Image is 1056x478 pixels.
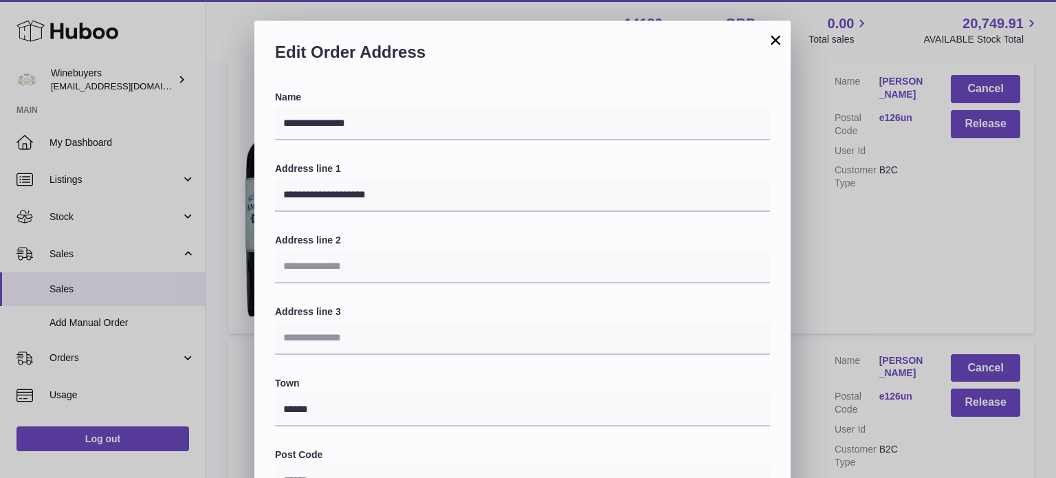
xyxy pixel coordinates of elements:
label: Town [275,377,770,390]
label: Post Code [275,448,770,461]
label: Name [275,91,770,104]
label: Address line 3 [275,305,770,318]
label: Address line 2 [275,234,770,247]
label: Address line 1 [275,162,770,175]
h2: Edit Order Address [275,41,770,70]
button: × [767,32,784,48]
